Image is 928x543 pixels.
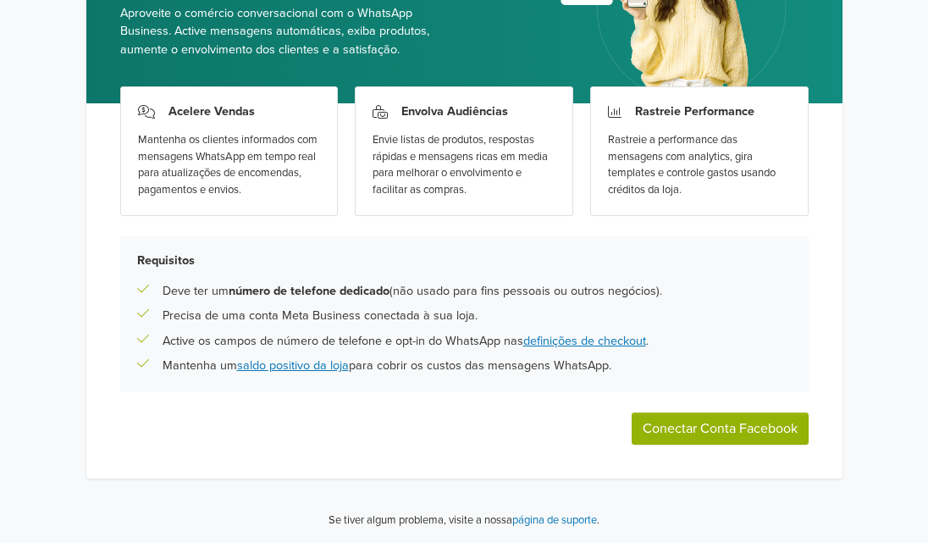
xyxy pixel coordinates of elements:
[138,132,321,198] div: Mantenha os clientes informados com mensagens WhatsApp em tempo real para atualizações de encomen...
[120,4,451,59] span: Aproveite o comércio conversacional com o WhatsApp Business. Active mensagens automáticas, exiba ...
[523,334,646,348] a: definições de checkout
[163,332,649,351] p: Active os campos de número de telefone e opt-in do WhatsApp nas .
[229,284,389,298] b: número de telefone dedicado
[373,132,555,198] div: Envie listas de produtos, respostas rápidas e mensagens ricas em media para melhorar o envolvimen...
[137,253,792,268] h5: Requisitos
[237,358,349,373] a: saldo positivo da loja
[163,282,662,301] p: Deve ter um (não usado para fins pessoais ou outros negócios).
[512,513,597,527] a: página de suporte
[401,104,508,119] h3: Envolva Audiências
[163,307,478,325] p: Precisa de uma conta Meta Business conectada à sua loja.
[329,513,599,529] p: Se tiver algum problema, visite a nossa .
[632,413,809,445] button: Conectar Conta Facebook
[635,104,754,119] h3: Rastreie Performance
[163,357,611,375] p: Mantenha um para cobrir os custos das mensagens WhatsApp.
[168,104,255,119] h3: Acelere Vendas
[608,132,791,198] div: Rastreie a performance das mensagens com analytics, gira templates e controle gastos usando crédi...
